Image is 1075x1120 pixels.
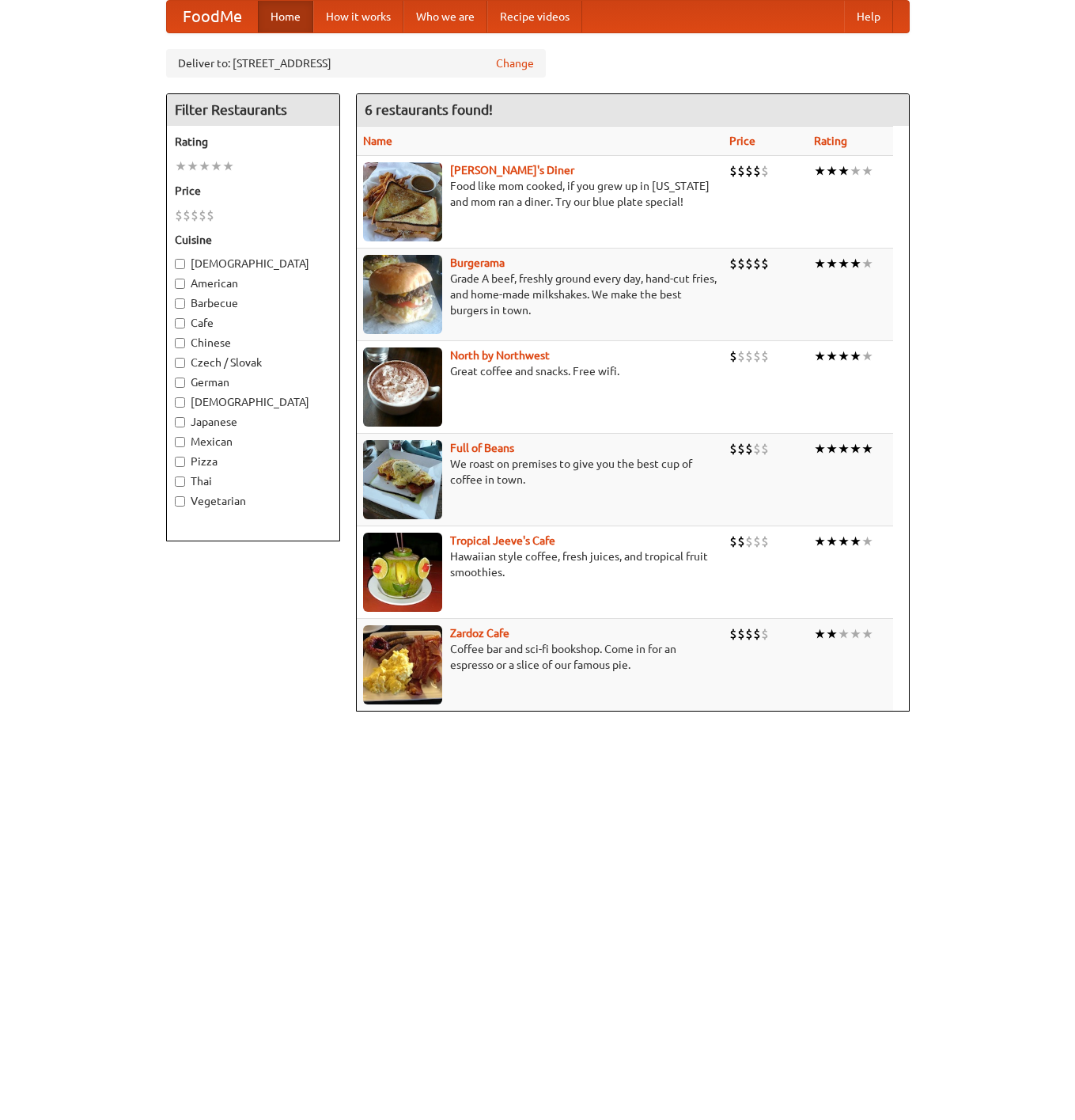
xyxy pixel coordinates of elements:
[363,162,442,241] img: sallys.jpg
[861,625,873,643] li: ★
[745,625,753,643] li: $
[175,397,185,408] input: [DEMOGRAPHIC_DATA]
[175,374,331,390] label: German
[737,347,745,365] li: $
[850,255,861,272] li: ★
[222,158,234,175] li: ★
[167,1,258,32] a: FoodMe
[450,164,574,177] a: [PERSON_NAME]'s Diner
[175,355,331,370] label: Czech / Slovak
[838,533,850,550] li: ★
[403,1,487,32] a: Who we are
[487,1,582,32] a: Recipe videos
[761,533,769,550] li: $
[175,394,331,410] label: [DEMOGRAPHIC_DATA]
[861,440,873,457] li: ★
[166,49,546,78] div: Deliver to: [STREET_ADDRESS]
[745,533,753,550] li: $
[450,349,550,362] a: North by Northwest
[175,335,331,351] label: Chinese
[191,207,199,224] li: $
[175,414,331,430] label: Japanese
[826,625,838,643] li: ★
[826,347,838,365] li: ★
[826,440,838,457] li: ★
[363,641,717,673] p: Coffee bar and sci-fi bookshop. Come in for an espresso or a slice of our famous pie.
[175,473,331,489] label: Thai
[861,255,873,272] li: ★
[861,162,873,180] li: ★
[745,255,753,272] li: $
[175,158,187,175] li: ★
[365,102,493,117] ng-pluralize: 6 restaurants found!
[167,94,339,126] h4: Filter Restaurants
[450,256,505,269] a: Burgerama
[826,162,838,180] li: ★
[753,255,761,272] li: $
[450,627,509,640] a: Zardoz Cafe
[175,315,331,331] label: Cafe
[737,625,745,643] li: $
[175,476,185,487] input: Thai
[850,533,861,550] li: ★
[838,255,850,272] li: ★
[175,493,331,509] label: Vegetarian
[753,625,761,643] li: $
[183,207,191,224] li: $
[313,1,403,32] a: How it works
[761,162,769,180] li: $
[814,255,826,272] li: ★
[850,347,861,365] li: ★
[737,533,745,550] li: $
[729,135,755,147] a: Price
[175,457,185,467] input: Pizza
[753,533,761,550] li: $
[814,347,826,365] li: ★
[175,232,331,248] h5: Cuisine
[210,158,222,175] li: ★
[729,162,737,180] li: $
[258,1,313,32] a: Home
[753,347,761,365] li: $
[737,255,745,272] li: $
[814,135,847,147] a: Rating
[450,534,555,547] a: Tropical Jeeve's Cafe
[761,625,769,643] li: $
[737,162,745,180] li: $
[363,255,442,334] img: burgerama.jpg
[363,625,442,704] img: zardoz.jpg
[496,55,534,71] a: Change
[729,347,737,365] li: $
[814,162,826,180] li: ★
[175,318,185,328] input: Cafe
[729,625,737,643] li: $
[814,440,826,457] li: ★
[175,417,185,427] input: Japanese
[175,358,185,368] input: Czech / Slovak
[729,440,737,457] li: $
[729,533,737,550] li: $
[363,363,717,379] p: Great coffee and snacks. Free wifi.
[745,162,753,180] li: $
[175,256,331,271] label: [DEMOGRAPHIC_DATA]
[850,440,861,457] li: ★
[187,158,199,175] li: ★
[175,183,331,199] h5: Price
[175,378,185,388] input: German
[745,347,753,365] li: $
[363,533,442,612] img: jeeves.jpg
[729,255,737,272] li: $
[450,442,514,454] a: Full of Beans
[850,162,861,180] li: ★
[753,440,761,457] li: $
[753,162,761,180] li: $
[175,259,185,269] input: [DEMOGRAPHIC_DATA]
[761,255,769,272] li: $
[175,437,185,447] input: Mexican
[814,625,826,643] li: ★
[175,338,185,348] input: Chinese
